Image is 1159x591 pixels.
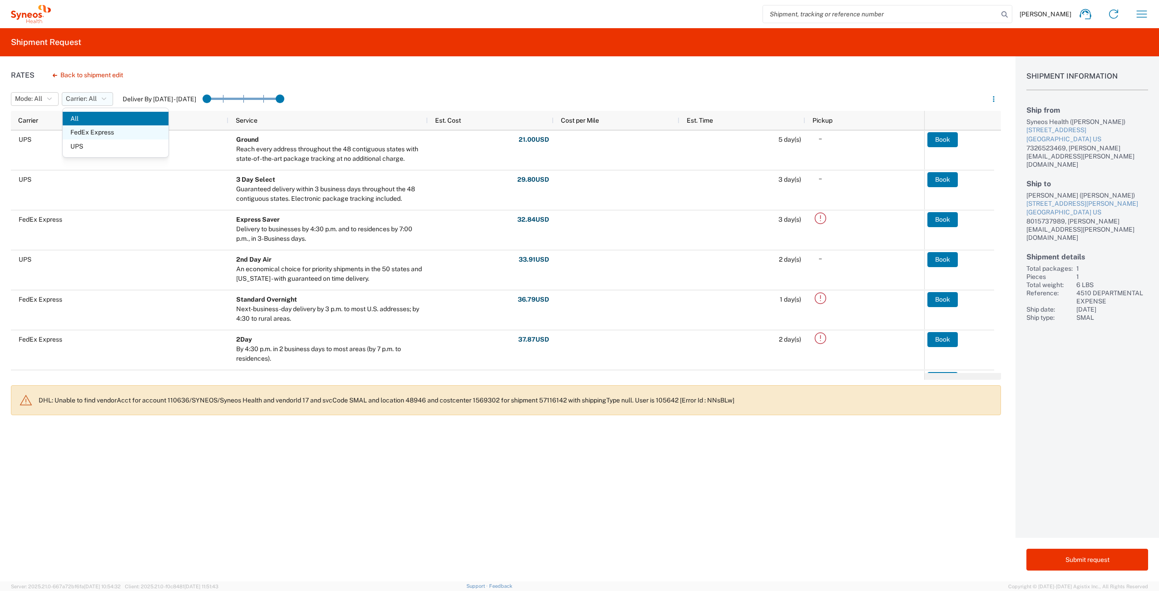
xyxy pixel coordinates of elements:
[1026,289,1073,305] div: Reference:
[778,216,801,223] span: 3 day(s)
[19,256,31,263] span: UPS
[19,176,31,183] span: UPS
[1020,10,1071,18] span: [PERSON_NAME]
[66,94,97,103] span: Carrier: All
[927,332,958,347] button: Book
[780,296,801,303] span: 1 day(s)
[125,584,218,589] span: Client: 2025.21.0-f0c8481
[1026,264,1073,273] div: Total packages:
[1026,305,1073,313] div: Ship date:
[236,215,424,224] div: Express Saver
[236,255,424,264] div: 2nd Day Air
[466,583,489,589] a: Support
[1026,72,1148,90] h1: Shipment Information
[19,336,62,343] span: FedEx Express
[1026,549,1148,571] button: Submit request
[11,92,59,106] button: Mode: All
[927,132,958,147] button: Book
[927,212,958,227] button: Book
[1026,313,1073,322] div: Ship type:
[518,335,549,344] span: 37.87 USD
[236,264,424,283] div: An economical choice for priority shipments in the 50 states and Puerto Rico - with guaranteed on...
[11,37,81,48] h2: Shipment Request
[236,335,424,344] div: 2Day
[1026,281,1073,289] div: Total weight:
[63,112,168,126] span: All
[19,136,31,143] span: UPS
[517,212,550,227] button: 32.84USD
[15,94,42,103] span: Mode: All
[1076,289,1148,305] div: 4510 DEPARTMENTAL EXPENSE
[1026,126,1148,135] div: [STREET_ADDRESS]
[519,135,549,144] span: 21.00 USD
[927,372,958,387] button: Book
[519,255,549,264] span: 33.91 USD
[1008,582,1148,591] span: Copyright © [DATE]-[DATE] Agistix Inc., All Rights Reserved
[236,184,424,204] div: Guaranteed delivery within 3 business days throughout the 48 contiguous states. Electronic packag...
[927,172,958,187] button: Book
[1026,253,1148,261] h2: Shipment details
[927,292,958,307] button: Book
[19,296,62,303] span: FedEx Express
[236,175,424,184] div: 3 Day Select
[687,117,713,124] span: Est. Time
[1026,217,1148,242] div: 8015737989, [PERSON_NAME][EMAIL_ADDRESS][PERSON_NAME][DOMAIN_NAME]
[1026,191,1148,199] div: [PERSON_NAME] ([PERSON_NAME])
[517,215,549,224] span: 32.84 USD
[1026,118,1148,126] div: Syneos Health ([PERSON_NAME])
[18,117,38,124] span: Carrier
[236,295,424,304] div: Standard Overnight
[11,584,121,589] span: Server: 2025.21.0-667a72bf6fa
[1026,273,1073,281] div: Pieces
[19,216,62,223] span: FedEx Express
[1026,179,1148,188] h2: Ship to
[518,332,550,347] button: 37.87USD
[1076,313,1148,322] div: SMAL
[236,224,424,243] div: Delivery to businesses by 4:30 p.m. and to residences by 7:00 p.m., in 3-Business days.
[84,584,121,589] span: [DATE] 10:54:32
[779,336,801,343] span: 2 day(s)
[11,71,35,79] h1: Rates
[1026,199,1148,217] a: [STREET_ADDRESS][PERSON_NAME][GEOGRAPHIC_DATA] US
[236,304,424,323] div: Next-business-day delivery by 3 p.m. to most U.S. addresses; by 4:30 to rural areas.
[561,117,599,124] span: Cost per Mile
[1026,126,1148,144] a: [STREET_ADDRESS][GEOGRAPHIC_DATA] US
[1076,281,1148,289] div: 6 LBS
[184,584,218,589] span: [DATE] 11:51:43
[1026,208,1148,217] div: [GEOGRAPHIC_DATA] US
[236,117,258,124] span: Service
[236,135,424,144] div: Ground
[62,92,113,106] button: Carrier: All
[39,396,993,404] p: DHL: Unable to find vendorAcct for account 110636/SYNEOS/Syneos Health and vendorId 17 and svcCod...
[517,175,549,184] span: 29.80 USD
[63,139,168,154] span: UPS
[517,172,550,187] button: 29.80USD
[63,125,168,139] span: FedEx Express
[812,117,832,124] span: Pickup
[123,95,196,103] label: Deliver By [DATE] - [DATE]
[517,292,550,307] button: 36.79USD
[927,252,958,267] button: Book
[518,132,550,147] button: 21.00USD
[1026,106,1148,114] h2: Ship from
[489,583,512,589] a: Feedback
[778,176,801,183] span: 3 day(s)
[1076,305,1148,313] div: [DATE]
[518,295,549,304] span: 36.79 USD
[45,67,130,83] button: Back to shipment edit
[435,117,461,124] span: Est. Cost
[518,252,550,267] button: 33.91USD
[236,344,424,363] div: By 4:30 p.m. in 2 business days to most areas (by 7 p.m. to residences).
[1076,264,1148,273] div: 1
[1076,273,1148,281] div: 1
[1026,135,1148,144] div: [GEOGRAPHIC_DATA] US
[763,5,998,23] input: Shipment, tracking or reference number
[778,136,801,143] span: 5 day(s)
[779,256,801,263] span: 2 day(s)
[1026,144,1148,169] div: 7326523469, [PERSON_NAME][EMAIL_ADDRESS][PERSON_NAME][DOMAIN_NAME]
[236,144,424,164] div: Reach every address throughout the 48 contiguous states with state-of-the-art package tracking at...
[1026,199,1148,209] div: [STREET_ADDRESS][PERSON_NAME]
